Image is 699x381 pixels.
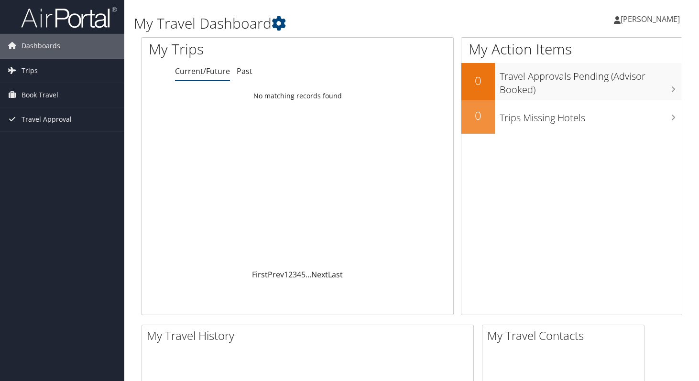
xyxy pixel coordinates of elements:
span: Travel Approval [22,107,72,131]
span: Dashboards [22,34,60,58]
h1: My Trips [149,39,316,59]
a: Next [311,269,328,280]
h2: 0 [461,107,495,124]
a: Last [328,269,343,280]
a: 1 [284,269,288,280]
td: No matching records found [142,87,453,105]
a: 5 [301,269,306,280]
h3: Trips Missing Hotels [500,106,682,125]
h2: 0 [461,73,495,89]
h1: My Travel Dashboard [134,13,504,33]
a: 0Travel Approvals Pending (Advisor Booked) [461,63,682,100]
a: 0Trips Missing Hotels [461,100,682,134]
a: 4 [297,269,301,280]
a: 3 [293,269,297,280]
img: airportal-logo.png [21,6,117,29]
h2: My Travel History [147,328,473,344]
a: Past [237,66,252,76]
h1: My Action Items [461,39,682,59]
a: 2 [288,269,293,280]
a: Prev [268,269,284,280]
span: … [306,269,311,280]
a: First [252,269,268,280]
h2: My Travel Contacts [487,328,644,344]
span: [PERSON_NAME] [621,14,680,24]
h3: Travel Approvals Pending (Advisor Booked) [500,65,682,96]
span: Trips [22,59,38,83]
a: Current/Future [175,66,230,76]
a: [PERSON_NAME] [614,5,689,33]
span: Book Travel [22,83,58,107]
